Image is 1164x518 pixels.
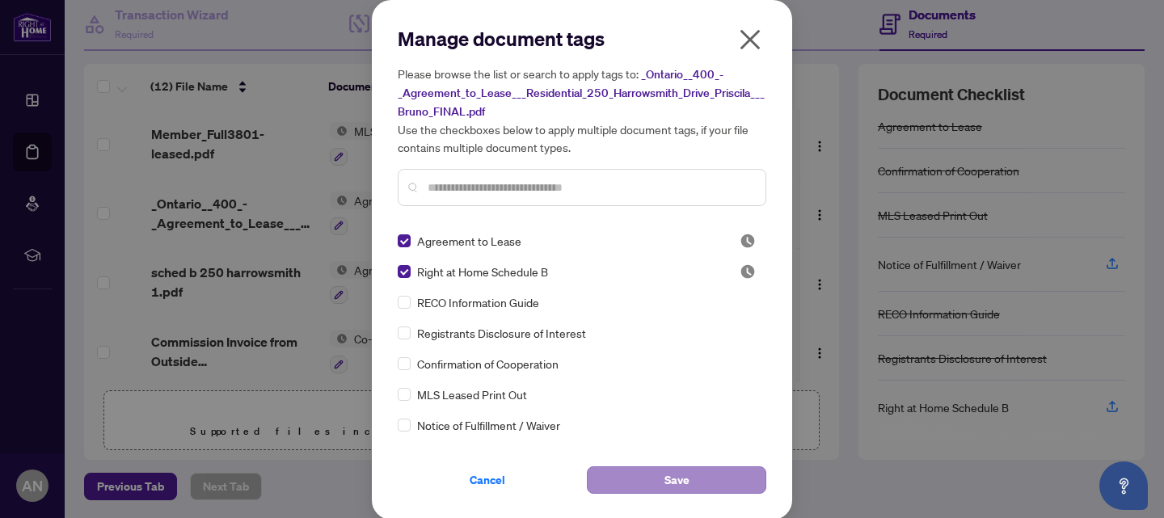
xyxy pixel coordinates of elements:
[417,232,521,250] span: Agreement to Lease
[417,293,539,311] span: RECO Information Guide
[417,416,560,434] span: Notice of Fulfillment / Waiver
[398,67,765,119] span: _Ontario__400_-_Agreement_to_Lease___Residential_250_Harrowsmith_Drive_Priscila___Bruno_FINAL.pdf
[740,233,756,249] span: Pending Review
[417,324,586,342] span: Registrants Disclosure of Interest
[417,385,527,403] span: MLS Leased Print Out
[398,466,577,494] button: Cancel
[740,263,756,280] span: Pending Review
[470,467,505,493] span: Cancel
[587,466,766,494] button: Save
[740,233,756,249] img: status
[737,27,763,53] span: close
[1099,461,1148,510] button: Open asap
[664,467,690,493] span: Save
[417,355,559,373] span: Confirmation of Cooperation
[398,26,766,52] h2: Manage document tags
[740,263,756,280] img: status
[398,65,766,156] h5: Please browse the list or search to apply tags to: Use the checkboxes below to apply multiple doc...
[417,263,548,280] span: Right at Home Schedule B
